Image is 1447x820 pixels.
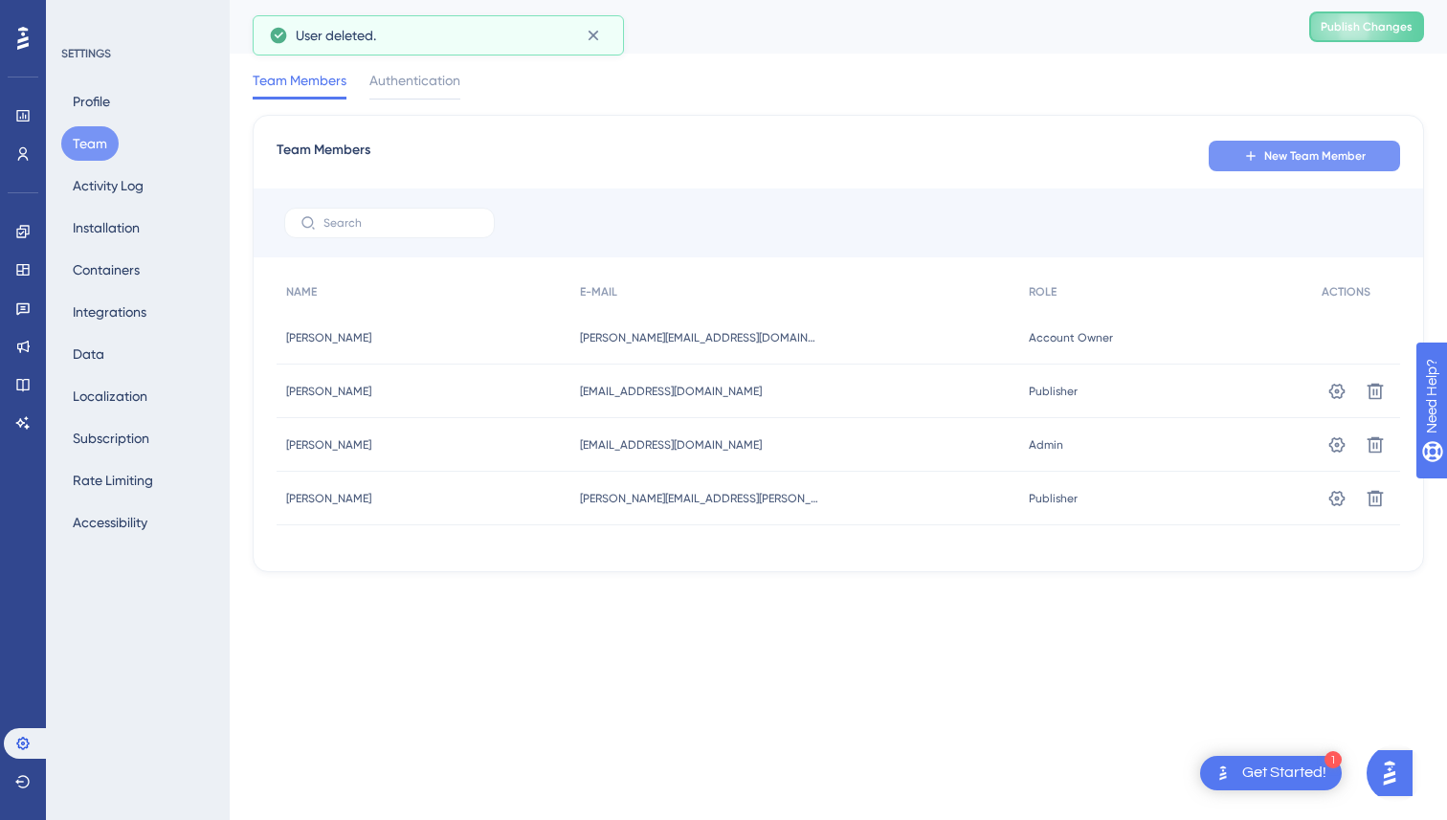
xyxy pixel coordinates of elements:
span: Publish Changes [1321,19,1413,34]
span: User deleted. [296,24,376,47]
button: Rate Limiting [61,463,165,498]
button: Subscription [61,421,161,455]
iframe: UserGuiding AI Assistant Launcher [1367,744,1424,802]
span: NAME [286,284,317,299]
span: Need Help? [45,5,120,28]
span: E-MAIL [580,284,617,299]
div: SETTINGS [61,46,216,61]
img: launcher-image-alternative-text [1212,762,1235,785]
span: [PERSON_NAME] [286,330,371,345]
span: [EMAIL_ADDRESS][DOMAIN_NAME] [580,384,762,399]
button: Integrations [61,295,158,329]
span: Authentication [369,69,460,92]
button: Data [61,337,116,371]
button: Profile [61,84,122,119]
button: Accessibility [61,505,159,540]
span: [EMAIL_ADDRESS][DOMAIN_NAME] [580,437,762,453]
span: Team Members [253,69,346,92]
span: Account Owner [1029,330,1113,345]
span: ROLE [1029,284,1057,299]
input: Search [323,216,479,230]
button: Publish Changes [1309,11,1424,42]
span: Admin [1029,437,1063,453]
button: Localization [61,379,159,413]
div: 1 [1325,751,1342,768]
div: Get Started! [1242,763,1326,784]
span: ACTIONS [1322,284,1370,299]
span: Publisher [1029,491,1078,506]
span: [PERSON_NAME] [286,384,371,399]
button: Containers [61,253,151,287]
button: Team [61,126,119,161]
button: Installation [61,211,151,245]
span: Team Members [277,139,370,173]
span: [PERSON_NAME] [286,491,371,506]
button: New Team Member [1209,141,1400,171]
button: Activity Log [61,168,155,203]
span: [PERSON_NAME][EMAIL_ADDRESS][PERSON_NAME][DOMAIN_NAME] [580,491,819,506]
span: New Team Member [1264,148,1366,164]
span: Publisher [1029,384,1078,399]
span: [PERSON_NAME][EMAIL_ADDRESS][DOMAIN_NAME] [580,330,819,345]
div: Open Get Started! checklist, remaining modules: 1 [1200,756,1342,790]
div: Team [253,13,1261,40]
span: [PERSON_NAME] [286,437,371,453]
